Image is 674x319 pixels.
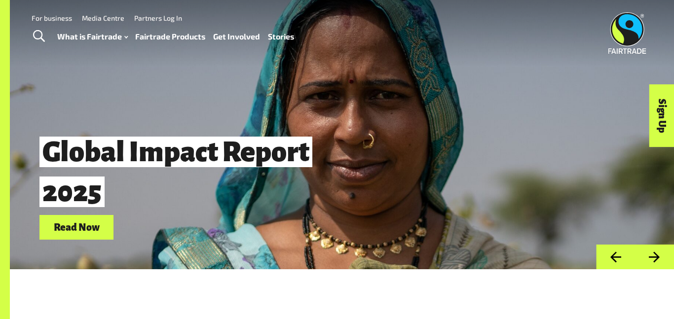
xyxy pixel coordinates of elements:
[39,215,113,240] a: Read Now
[213,30,260,44] a: Get Involved
[57,30,128,44] a: What is Fairtrade
[27,24,51,49] a: Toggle Search
[608,12,646,54] img: Fairtrade Australia New Zealand logo
[635,245,674,270] button: Next
[82,14,124,22] a: Media Centre
[268,30,294,44] a: Stories
[135,30,205,44] a: Fairtrade Products
[596,245,635,270] button: Previous
[39,137,312,207] span: Global Impact Report 2025
[32,14,72,22] a: For business
[134,14,182,22] a: Partners Log In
